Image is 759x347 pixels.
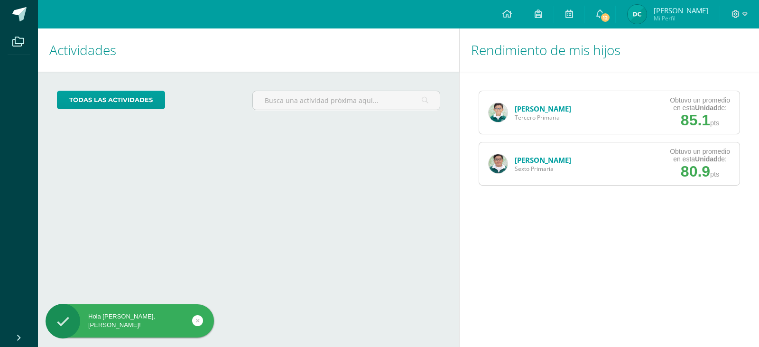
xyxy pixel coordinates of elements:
[628,5,647,24] img: edd577add05c2e2cd1ede43fd7e18666.png
[515,165,571,173] span: Sexto Primaria
[695,155,717,163] strong: Unidad
[489,154,508,173] img: 97d4046f182f302022990b4cd01636dc.png
[710,119,719,127] span: pts
[57,91,165,109] a: todas las Actividades
[471,28,748,72] h1: Rendimiento de mis hijos
[489,103,508,122] img: 848b2bfe24d6a0b923bde12cb09c79eb.png
[253,91,440,110] input: Busca una actividad próxima aquí...
[600,12,611,23] span: 12
[670,148,730,163] div: Obtuvo un promedio en esta de:
[515,113,571,122] span: Tercero Primaria
[654,14,708,22] span: Mi Perfil
[46,312,214,329] div: Hola [PERSON_NAME], [PERSON_NAME]!
[49,28,448,72] h1: Actividades
[710,170,719,178] span: pts
[695,104,717,112] strong: Unidad
[515,155,571,165] a: [PERSON_NAME]
[681,112,710,129] span: 85.1
[670,96,730,112] div: Obtuvo un promedio en esta de:
[654,6,708,15] span: [PERSON_NAME]
[515,104,571,113] a: [PERSON_NAME]
[681,163,710,180] span: 80.9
